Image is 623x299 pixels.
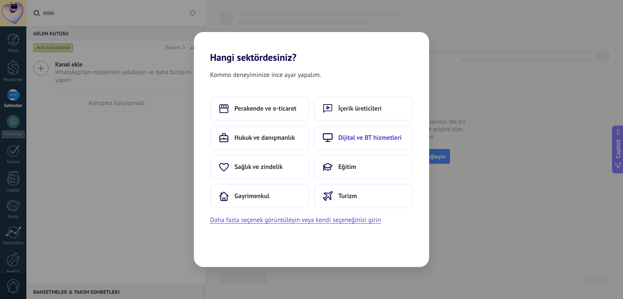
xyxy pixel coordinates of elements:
button: Dijital ve BT hizmetleri [314,126,413,150]
button: Daha fazla seçenek görüntüleyin veya kendi seçeneğinizi girin [210,215,381,225]
span: Hukuk ve danışmanlık [234,134,295,142]
span: Perakende ve e-ticaret [234,105,296,113]
span: İçerik üreticileri [338,105,382,113]
button: Turizm [314,184,413,208]
span: Dijital ve BT hizmetleri [338,134,402,142]
span: Turizm [338,192,357,200]
span: Sağlık ve zindelik [234,163,283,171]
button: Gayrimenkul [210,184,309,208]
button: Sağlık ve zindelik [210,155,309,179]
span: Eğitim [338,163,356,171]
h2: Hangi sektördesiniz? [194,32,429,63]
button: Hukuk ve danışmanlık [210,126,309,150]
span: Kommo deneyiminize ince ayar yapalım. [210,70,321,80]
button: Eğitim [314,155,413,179]
button: Perakende ve e-ticaret [210,96,309,121]
span: Gayrimenkul [234,192,269,200]
button: İçerik üreticileri [314,96,413,121]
